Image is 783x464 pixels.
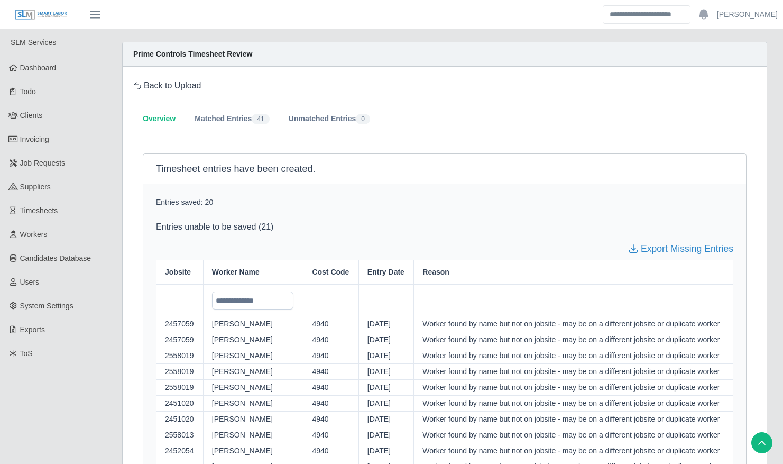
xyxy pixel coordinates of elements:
td: 4940 [303,364,358,380]
span: Exports [20,325,45,334]
td: [PERSON_NAME] [203,396,303,412]
td: Worker found by name but not on jobsite - may be on a different jobsite or duplicate worker [413,427,733,443]
span: Dashboard [20,63,57,72]
td: 2451020 [156,396,203,412]
span: Entry Date [367,267,404,278]
span: System Settings [20,302,73,310]
span: Jobsite [165,267,191,278]
span: Users [20,278,40,286]
td: Worker found by name but not on jobsite - may be on a different jobsite or duplicate worker [413,380,733,396]
td: [DATE] [358,396,413,412]
button: Unmatched Entries [279,105,380,133]
td: 4940 [303,443,358,459]
td: 2451020 [156,412,203,427]
p: Entries saved: 20 [156,197,733,208]
td: Worker found by name but not on jobsite - may be on a different jobsite or duplicate worker [413,332,733,348]
button: Matched Entries [185,105,279,133]
td: Worker found by name but not on jobsite - may be on a different jobsite or duplicate worker [413,412,733,427]
td: [PERSON_NAME] [203,443,303,459]
td: Worker found by name but not on jobsite - may be on a different jobsite or duplicate worker [413,348,733,364]
a: [PERSON_NAME] [717,9,778,20]
td: 2558019 [156,364,203,380]
td: 2457059 [156,316,203,332]
span: Todo [20,87,36,96]
td: [PERSON_NAME] [203,412,303,427]
span: Timesheets [20,206,58,215]
div: Timesheet entries have been created. [143,154,746,184]
span: Candidates Database [20,254,91,262]
td: 2452054 [156,443,203,459]
input: Search [603,5,690,24]
td: [DATE] [358,380,413,396]
p: Entries unable to be saved (21) [156,221,733,233]
td: 4940 [303,396,358,412]
td: 2558013 [156,427,203,443]
td: Worker found by name but not on jobsite - may be on a different jobsite or duplicate worker [413,364,733,380]
td: [PERSON_NAME] [203,427,303,443]
span: SLM Services [11,38,56,47]
span: Cost Code [312,267,349,278]
button: Scroll Top [751,432,772,453]
td: Worker found by name but not on jobsite - may be on a different jobsite or duplicate worker [413,396,733,412]
span: Clients [20,111,43,120]
strong: Prime Controls Timesheet Review [133,50,252,58]
td: Worker found by name but not on jobsite - may be on a different jobsite or duplicate worker [413,316,733,332]
td: 4940 [303,427,358,443]
span: Job Requests [20,159,66,167]
span: ToS [20,349,33,358]
td: [DATE] [358,364,413,380]
span: Workers [20,230,48,239]
td: Worker found by name but not on jobsite - may be on a different jobsite or duplicate worker [413,443,733,459]
td: [DATE] [358,332,413,348]
td: 4940 [303,348,358,364]
td: 2457059 [156,332,203,348]
a: Back to Upload [133,79,201,92]
td: [DATE] [358,443,413,459]
td: [PERSON_NAME] [203,364,303,380]
span: Reason [422,267,449,278]
span: 41 [252,114,269,124]
span: 0 [356,114,370,124]
td: 4940 [303,380,358,396]
td: [PERSON_NAME] [203,380,303,396]
td: [DATE] [358,412,413,427]
td: 4940 [303,332,358,348]
td: 4940 [303,316,358,332]
td: [DATE] [358,316,413,332]
a: Export Missing Entries [628,242,733,256]
td: [PERSON_NAME] [203,316,303,332]
td: [DATE] [358,427,413,443]
span: Invoicing [20,135,49,143]
td: 4940 [303,412,358,427]
td: 2558019 [156,348,203,364]
button: Overview [133,105,185,133]
td: 2558019 [156,380,203,396]
td: [DATE] [358,348,413,364]
td: [PERSON_NAME] [203,348,303,364]
td: [PERSON_NAME] [203,332,303,348]
span: Suppliers [20,183,51,191]
span: Worker Name [212,267,260,278]
img: SLM Logo [15,9,68,21]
